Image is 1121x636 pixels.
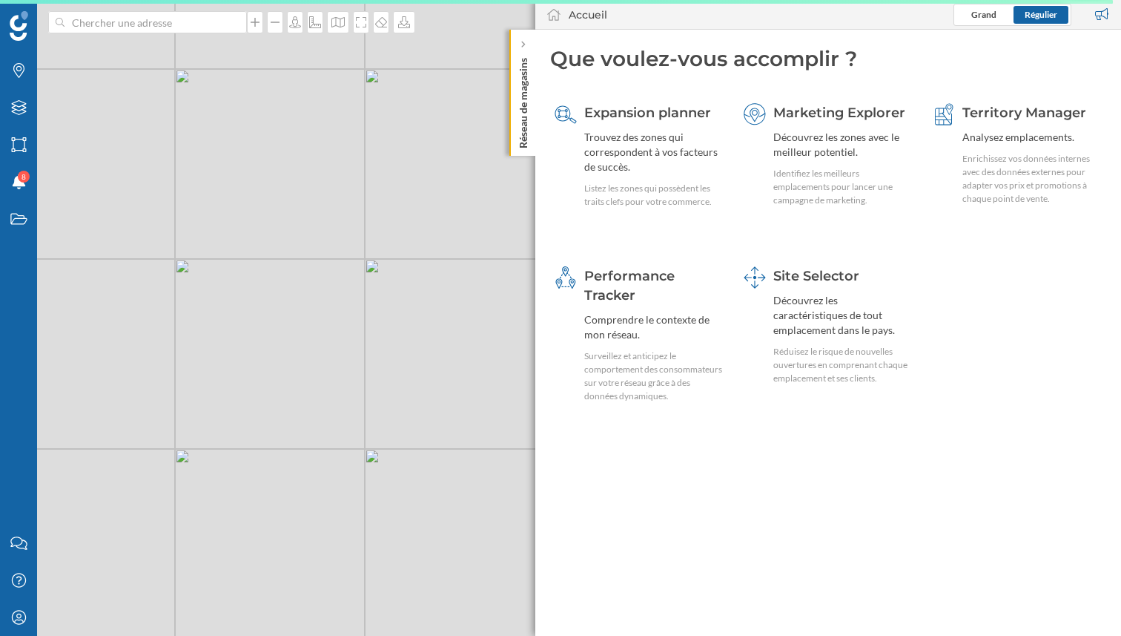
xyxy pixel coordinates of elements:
div: Découvrez les caractéristiques de tout emplacement dans le pays. [773,293,913,338]
div: Réduisez le risque de nouvelles ouvertures en comprenant chaque emplacement et ses clients. [773,345,913,385]
div: Identifiez les meilleurs emplacements pour lancer une campagne de marketing. [773,167,913,207]
span: Grand [971,9,996,20]
img: explorer.svg [744,103,766,125]
img: dashboards-manager.svg [744,266,766,289]
div: Trouvez des zones qui correspondent à vos facteurs de succès. [584,130,724,174]
img: Logo Geoblink [10,11,28,41]
div: Découvrez les zones avec le meilleur potentiel. [773,130,913,160]
div: Analysez emplacements. [962,130,1102,145]
span: Régulier [1025,9,1057,20]
span: Site Selector [773,268,859,284]
span: Expansion planner [584,105,711,121]
div: Surveillez et anticipez le comportement des consommateurs sur votre réseau grâce à des données dy... [584,350,724,403]
div: Enrichissez vos données internes avec des données externes pour adapter vos prix et promotions à ... [962,152,1102,206]
span: Performance Tracker [584,268,675,304]
span: Territory Manager [962,105,1086,121]
div: Que voulez-vous accomplir ? [550,45,1106,73]
span: 8 [22,169,26,184]
img: search-areas.svg [555,103,577,125]
div: Comprendre le contexte de mon réseau. [584,312,724,342]
div: Listez les zones qui possèdent les traits clefs pour votre commerce. [584,182,724,209]
img: monitoring-360.svg [555,266,577,289]
p: Réseau de magasins [516,52,531,148]
span: Marketing Explorer [773,105,905,121]
div: Accueil [569,7,607,22]
img: territory-manager.svg [933,103,955,125]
